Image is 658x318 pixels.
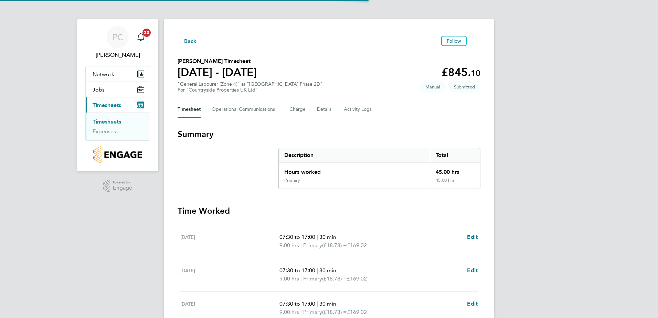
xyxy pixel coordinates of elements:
[469,39,480,43] button: Timesheets Menu
[103,180,132,193] a: Powered byEngage
[180,266,279,283] div: [DATE]
[93,86,105,93] span: Jobs
[420,81,446,93] span: This timesheet was manually created.
[178,57,257,65] h2: [PERSON_NAME] Timesheet
[178,36,197,45] button: Back
[180,233,279,250] div: [DATE]
[93,102,121,108] span: Timesheets
[86,97,150,113] button: Timesheets
[279,162,430,178] div: Hours worked
[93,118,121,125] a: Timesheets
[178,129,480,140] h3: Summary
[317,101,333,118] button: Details
[142,29,151,37] span: 20
[289,101,306,118] button: Charge
[317,234,318,240] span: |
[322,309,347,315] span: (£18.78) =
[317,267,318,274] span: |
[467,267,478,274] span: Edit
[347,309,367,315] span: £169.02
[471,68,480,78] span: 10
[303,241,322,250] span: Primary
[113,180,132,185] span: Powered by
[279,275,299,282] span: 9.00 hrs
[430,178,480,189] div: 45.00 hrs
[184,37,197,45] span: Back
[284,178,300,183] div: Primary
[303,308,322,316] span: Primary
[347,275,367,282] span: £169.02
[93,146,142,163] img: countryside-properties-logo-retina.png
[344,101,373,118] button: Activity Logs
[347,242,367,248] span: £169.02
[212,101,278,118] button: Operational Communications
[85,26,150,59] a: PC[PERSON_NAME]
[178,87,322,93] div: For "Countryside Properties UK Ltd"
[93,71,114,77] span: Network
[85,146,150,163] a: Go to home page
[85,51,150,59] span: Paul Caers
[178,205,480,216] h3: Time Worked
[279,309,299,315] span: 9.00 hrs
[300,275,302,282] span: |
[303,275,322,283] span: Primary
[448,81,480,93] span: This timesheet is Submitted.
[319,300,336,307] span: 30 min
[178,65,257,79] h1: [DATE] - [DATE]
[300,309,302,315] span: |
[430,148,480,162] div: Total
[467,300,478,307] span: Edit
[134,26,148,48] a: 20
[442,66,480,79] app-decimal: £845.
[178,101,201,118] button: Timesheet
[430,162,480,178] div: 45.00 hrs
[467,233,478,241] a: Edit
[300,242,302,248] span: |
[467,266,478,275] a: Edit
[279,300,315,307] span: 07:30 to 17:00
[441,36,467,46] button: Follow
[447,38,461,44] span: Follow
[113,185,132,191] span: Engage
[467,234,478,240] span: Edit
[278,148,480,189] div: Summary
[279,148,430,162] div: Description
[279,242,299,248] span: 9.00 hrs
[322,275,347,282] span: (£18.78) =
[322,242,347,248] span: (£18.78) =
[77,19,158,171] nav: Main navigation
[319,267,336,274] span: 30 min
[93,128,116,135] a: Expenses
[86,66,150,82] button: Network
[317,300,318,307] span: |
[319,234,336,240] span: 30 min
[113,33,123,42] span: PC
[86,82,150,97] button: Jobs
[279,234,315,240] span: 07:30 to 17:00
[467,300,478,308] a: Edit
[279,267,315,274] span: 07:30 to 17:00
[180,300,279,316] div: [DATE]
[86,113,150,140] div: Timesheets
[178,81,322,93] div: "General Labourer (Zone 4)" at "[GEOGRAPHIC_DATA] Phase 2D"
